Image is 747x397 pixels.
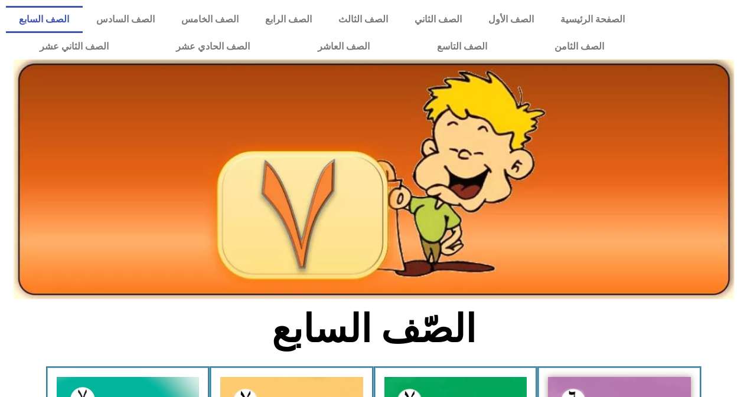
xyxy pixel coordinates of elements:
a: الصف الثالث [325,6,401,33]
a: الصف السابع [6,6,83,33]
h2: الصّف السابع [178,306,569,352]
a: الصف الرابع [252,6,325,33]
a: الصف العاشر [284,33,403,60]
a: الصف السادس [83,6,168,33]
a: الصف الثاني [401,6,475,33]
a: الصف الحادي عشر [142,33,283,60]
a: الصف الأول [475,6,547,33]
a: الصفحة الرئيسية [547,6,638,33]
a: الصف الثامن [521,33,638,60]
a: الصف التاسع [403,33,521,60]
a: الصف الخامس [168,6,252,33]
a: الصف الثاني عشر [6,33,142,60]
